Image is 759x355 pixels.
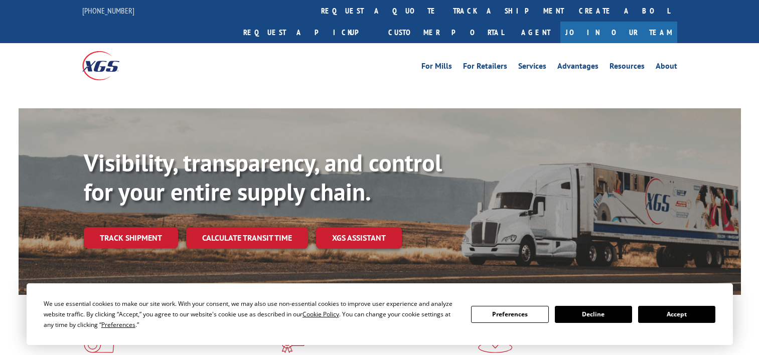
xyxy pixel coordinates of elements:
[316,227,402,249] a: XGS ASSISTANT
[557,62,598,73] a: Advantages
[44,298,459,330] div: We use essential cookies to make our site work. With your consent, we may also use non-essential ...
[610,62,645,73] a: Resources
[101,320,135,329] span: Preferences
[302,310,339,318] span: Cookie Policy
[511,22,560,43] a: Agent
[471,306,548,323] button: Preferences
[82,6,134,16] a: [PHONE_NUMBER]
[560,22,677,43] a: Join Our Team
[518,62,546,73] a: Services
[638,306,715,323] button: Accept
[555,306,632,323] button: Decline
[84,227,178,248] a: Track shipment
[236,22,381,43] a: Request a pickup
[27,283,733,345] div: Cookie Consent Prompt
[656,62,677,73] a: About
[84,147,442,207] b: Visibility, transparency, and control for your entire supply chain.
[421,62,452,73] a: For Mills
[463,62,507,73] a: For Retailers
[186,227,308,249] a: Calculate transit time
[381,22,511,43] a: Customer Portal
